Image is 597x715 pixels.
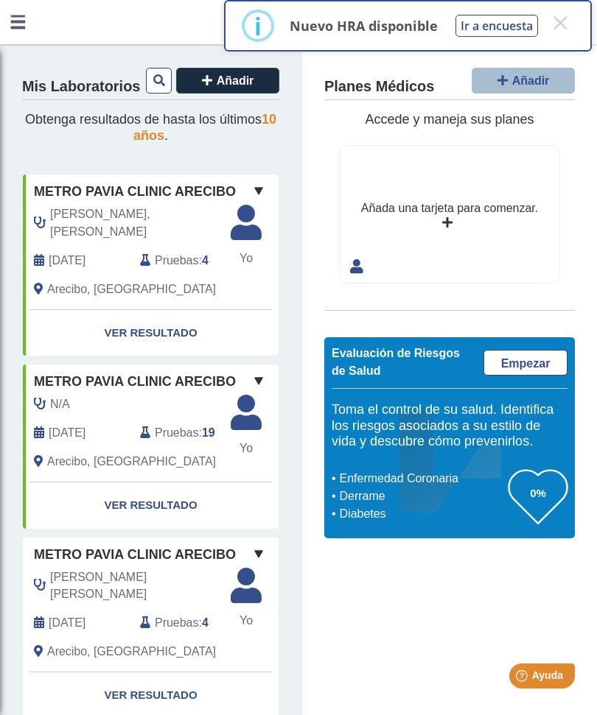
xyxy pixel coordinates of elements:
[365,112,534,127] span: Accede y maneja sus planes
[202,426,215,439] b: 19
[222,250,270,267] span: Yo
[129,614,235,632] div: :
[34,372,236,392] span: Metro Pavia Clinic Arecibo
[34,182,236,202] span: Metro Pavia Clinic Arecibo
[22,78,140,96] h4: Mis Laboratorios
[50,395,70,413] span: N/A
[34,545,236,565] span: Metro Pavia Clinic Arecibo
[47,453,216,471] span: Arecibo, PR
[335,505,509,523] li: Diabetes
[23,310,279,356] a: Ver Resultado
[332,402,568,450] h5: Toma el control de su salud. Identifica los riesgos asociados a su estilo de vida y descubre cómo...
[47,643,216,661] span: Arecibo, PR
[50,205,224,241] span: Nieves Rodriguez, Mariela
[324,78,434,96] h4: Planes Médicos
[290,17,438,35] p: Nuevo HRA disponible
[47,281,216,298] span: Arecibo, PR
[49,614,85,632] span: 2024-09-13
[202,616,209,629] b: 4
[472,68,575,94] button: Añadir
[466,658,581,699] iframe: Help widget launcher
[23,482,279,529] a: Ver Resultado
[50,568,224,604] span: Lugo Lopez, Zahira
[547,10,573,36] button: Close this dialog
[176,68,279,94] button: Añadir
[155,614,198,632] span: Pruebas
[222,440,270,457] span: Yo
[254,13,262,39] div: i
[155,424,198,442] span: Pruebas
[202,254,209,267] b: 4
[155,252,198,270] span: Pruebas
[49,424,85,442] span: 2024-06-27
[129,424,235,442] div: :
[455,15,538,37] button: Ir a encuesta
[483,350,568,376] a: Empezar
[512,74,550,87] span: Añadir
[501,357,551,370] span: Empezar
[133,112,276,143] span: 10 años
[509,484,568,502] h3: 0%
[222,612,270,630] span: Yo
[361,200,538,217] div: Añada una tarjeta para comenzar.
[332,347,460,377] span: Evaluación de Riesgos de Salud
[129,252,235,270] div: :
[335,470,509,487] li: Enfermedad Coronaria
[49,252,85,270] span: 2025-09-02
[217,74,254,87] span: Añadir
[25,112,276,143] span: Obtenga resultados de hasta los últimos .
[335,487,509,505] li: Derrame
